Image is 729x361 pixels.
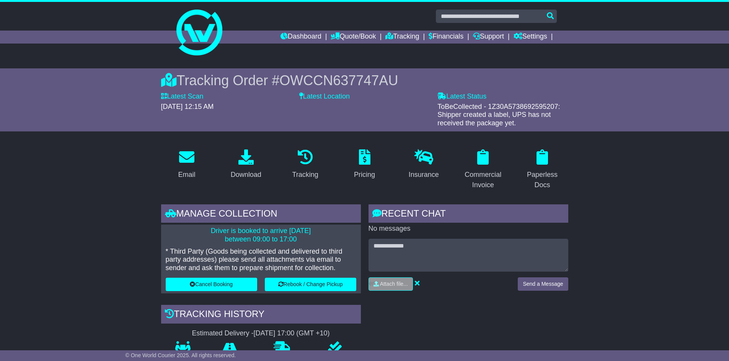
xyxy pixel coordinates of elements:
[161,204,361,225] div: Manage collection
[404,147,444,183] a: Insurance
[161,92,204,101] label: Latest Scan
[369,204,568,225] div: RECENT CHAT
[161,329,361,338] div: Estimated Delivery -
[409,170,439,180] div: Insurance
[166,227,356,243] p: Driver is booked to arrive [DATE] between 09:00 to 17:00
[161,305,361,325] div: Tracking history
[226,147,266,183] a: Download
[126,352,236,358] span: © One World Courier 2025. All rights reserved.
[279,73,398,88] span: OWCCN637747AU
[299,92,350,101] label: Latest Location
[462,170,504,190] div: Commercial Invoice
[254,329,330,338] div: [DATE] 17:00 (GMT +10)
[281,31,321,44] a: Dashboard
[429,31,463,44] a: Financials
[161,103,214,110] span: [DATE] 12:15 AM
[522,170,563,190] div: Paperless Docs
[517,147,568,193] a: Paperless Docs
[369,225,568,233] p: No messages
[178,170,195,180] div: Email
[385,31,419,44] a: Tracking
[231,170,261,180] div: Download
[166,278,257,291] button: Cancel Booking
[437,92,486,101] label: Latest Status
[473,31,504,44] a: Support
[161,72,568,89] div: Tracking Order #
[331,31,376,44] a: Quote/Book
[354,170,375,180] div: Pricing
[287,147,323,183] a: Tracking
[437,103,560,127] span: ToBeCollected - 1Z30A5738692595207: Shipper created a label, UPS has not received the package yet.
[173,147,200,183] a: Email
[514,31,547,44] a: Settings
[518,277,568,291] button: Send a Message
[457,147,509,193] a: Commercial Invoice
[349,147,380,183] a: Pricing
[166,248,356,272] p: * Third Party (Goods being collected and delivered to third party addresses) please send all atta...
[292,170,318,180] div: Tracking
[265,278,356,291] button: Rebook / Change Pickup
